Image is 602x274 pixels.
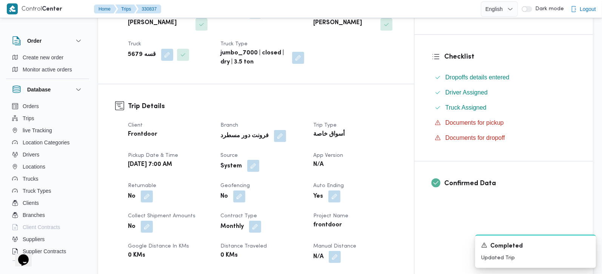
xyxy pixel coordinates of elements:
span: Project Name [313,214,348,218]
span: Create new order [23,53,63,62]
p: Updated Trip [481,254,590,262]
button: Documents for pickup [432,117,576,129]
div: Database [6,100,89,264]
button: Create new order [9,51,86,63]
b: [PERSON_NAME] [PERSON_NAME] [313,9,376,28]
span: App Version [313,153,343,158]
span: Driver Assigned [445,88,488,97]
span: Truck Types [23,186,51,195]
button: Client Contracts [9,221,86,233]
button: Suppliers [9,233,86,245]
b: أسواق خاصة [313,130,345,139]
span: Distance Traveled [220,244,267,249]
span: Driver Assigned [445,89,488,96]
button: Home [94,5,117,14]
span: Documents for pickup [445,118,504,127]
h3: Confirmed Data [444,178,576,189]
button: Location Categories [9,136,86,149]
b: jumbo_7000 | closed | dry | 3.5 ton [220,49,286,67]
b: 0 KMs [128,251,145,260]
span: Devices [23,259,42,268]
span: Logout [580,5,596,14]
span: Auto Ending [313,183,344,188]
span: Branches [23,211,45,220]
b: Monthly [220,222,244,231]
span: Suppliers [23,235,45,244]
button: Truck Types [9,185,86,197]
span: Truck [128,42,141,46]
span: Branch [220,123,238,128]
span: Truck Assigned [445,103,487,112]
span: Client Contracts [23,223,60,232]
span: Returnable [128,183,156,188]
span: Trips [23,114,34,123]
button: Trucks [9,173,86,185]
b: [DATE] 7:00 AM [128,160,172,169]
span: Documents for pickup [445,119,504,126]
button: live Tracking [9,124,86,136]
span: Truck Assigned [445,104,487,111]
span: Client [128,123,143,128]
span: Orders [23,102,39,111]
iframe: chat widget [8,244,32,266]
button: Driver Assigned [432,87,576,99]
div: Notification [481,241,590,251]
button: Devices [9,257,86,269]
span: Contract Type [220,214,257,218]
span: Dropoffs details entered [445,73,510,82]
span: Manual Distance [313,244,356,249]
b: System [220,162,242,171]
b: No [220,192,228,201]
button: Supplier Contracts [9,245,86,257]
b: No [128,222,135,231]
b: No [128,192,135,201]
button: Monitor active orders [9,63,86,76]
button: Orders [9,100,86,112]
span: Pickup date & time [128,153,178,158]
button: Trips [9,112,86,124]
span: Drivers [23,150,39,159]
span: Location Categories [23,138,70,147]
button: Drivers [9,149,86,161]
span: Dropoffs details entered [445,74,510,80]
h3: Database [27,85,51,94]
span: Trip Type [313,123,337,128]
span: Documents for dropoff [445,135,505,141]
button: Trips [115,5,137,14]
button: Logout [568,2,599,17]
span: Collect Shipment Amounts [128,214,196,218]
span: Dark mode [532,6,564,12]
span: Documents for dropoff [445,133,505,142]
h3: Trip Details [128,101,397,111]
span: Completed [490,242,523,251]
h3: Order [27,36,42,45]
b: Center [42,6,62,12]
button: Documents for dropoff [432,132,576,144]
button: 330837 [135,5,161,14]
img: X8yXhbKr1z7QwAAAABJRU5ErkJggg== [7,3,18,14]
button: Branches [9,209,86,221]
span: Source [220,153,238,158]
span: Trucks [23,174,38,183]
span: Truck Type [220,42,248,46]
button: Order [12,36,83,45]
span: Supplier Contracts [23,247,66,256]
span: live Tracking [23,126,52,135]
button: Clients [9,197,86,209]
div: Order [6,51,89,79]
span: Clients [23,198,39,207]
h3: Checklist [444,52,576,62]
b: Yes [313,192,323,201]
b: قسه 5679 [128,50,156,59]
b: 0 KMs [220,251,238,260]
button: Dropoffs details entered [432,71,576,84]
b: Frontdoor [128,130,157,139]
b: N/A [313,160,323,169]
span: Google distance in KMs [128,244,189,249]
b: فرونت دور مسطرد [220,132,269,141]
button: Truck Assigned [432,102,576,114]
span: Monitor active orders [23,65,72,74]
button: Database [12,85,83,94]
button: Locations [9,161,86,173]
